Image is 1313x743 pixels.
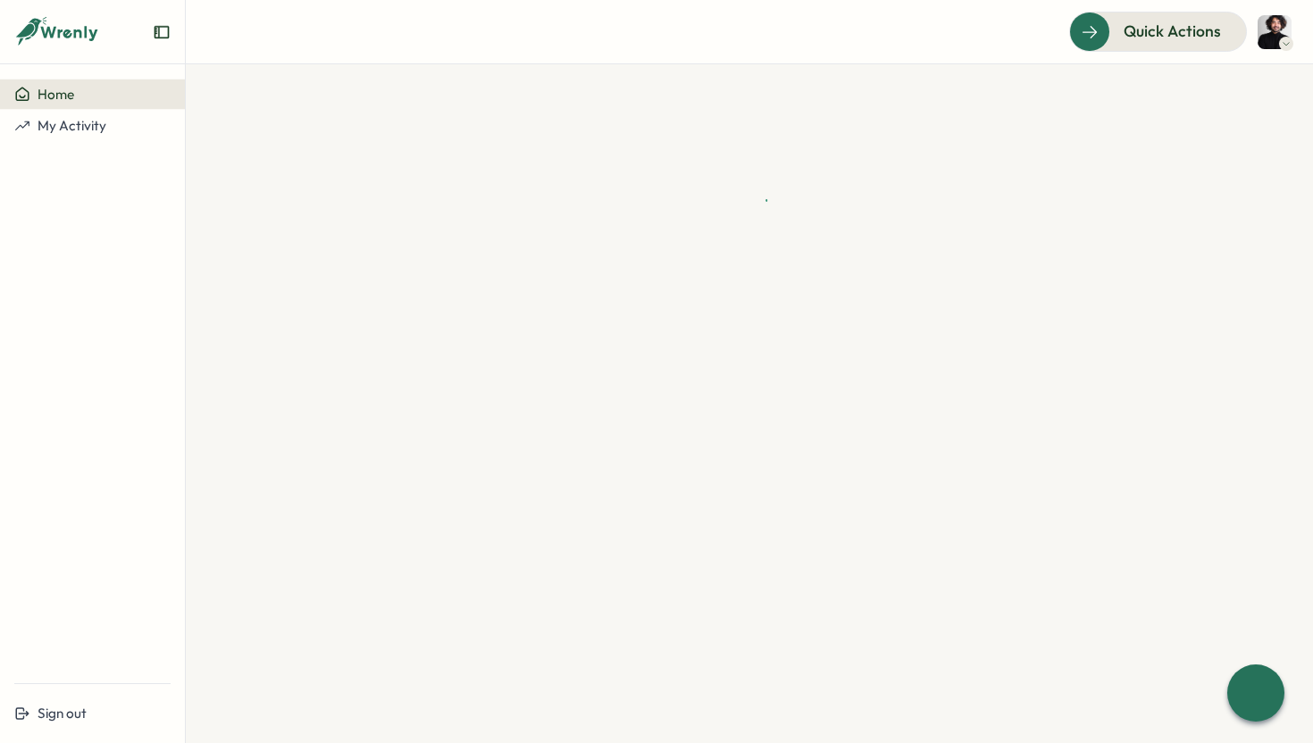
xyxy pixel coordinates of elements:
[38,86,74,103] span: Home
[38,705,87,722] span: Sign out
[1124,20,1221,43] span: Quick Actions
[1069,12,1247,51] button: Quick Actions
[153,23,171,41] button: Expand sidebar
[1258,15,1292,49] img: Ubaid (Ubi)
[38,117,106,134] span: My Activity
